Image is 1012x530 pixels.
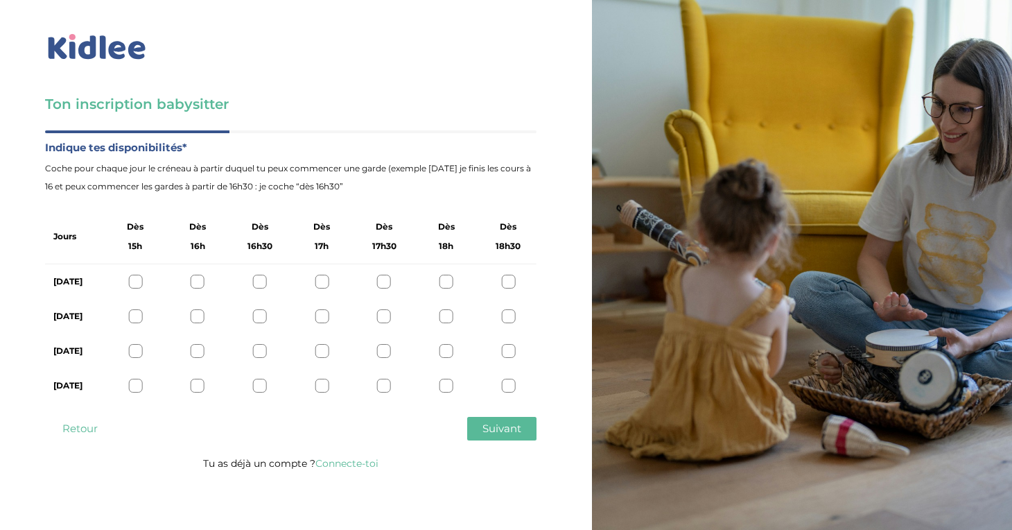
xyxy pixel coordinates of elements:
[500,218,516,236] span: Dès
[189,218,206,236] span: Dès
[247,237,272,255] span: 16h30
[53,228,76,246] label: Jours
[45,417,114,441] button: Retour
[45,94,536,114] h3: Ton inscription babysitter
[45,139,536,157] label: Indique tes disponibilités*
[252,218,268,236] span: Dès
[128,237,142,255] span: 15h
[45,454,536,472] p: Tu as déjà un compte ?
[53,273,94,291] label: [DATE]
[53,307,94,325] label: [DATE]
[376,218,392,236] span: Dès
[45,160,536,196] span: Coche pour chaque jour le créneau à partir duquel tu peux commencer une garde (exemple [DATE] je ...
[45,31,149,63] img: logo_kidlee_bleu
[53,342,94,360] label: [DATE]
[315,237,329,255] span: 17h
[467,417,536,441] button: Suivant
[372,237,396,255] span: 17h30
[127,218,143,236] span: Dès
[438,218,455,236] span: Dès
[482,422,521,435] span: Suivant
[53,377,94,395] label: [DATE]
[496,237,521,255] span: 18h30
[315,457,378,470] a: Connecte-toi
[439,237,453,255] span: 18h
[313,218,330,236] span: Dès
[191,237,205,255] span: 16h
